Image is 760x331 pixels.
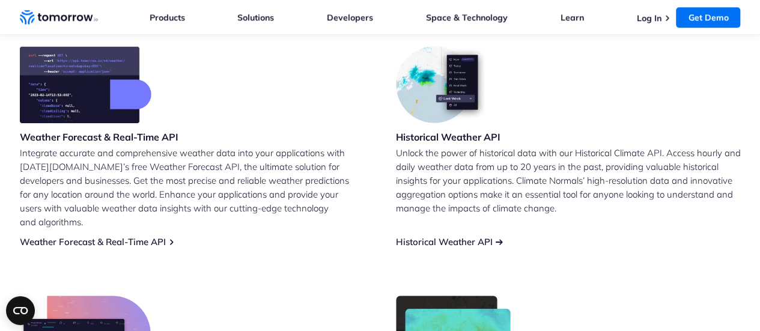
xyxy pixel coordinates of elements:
a: Historical Weather API [396,236,493,247]
a: Learn [561,12,584,23]
a: Developers [327,12,373,23]
p: Integrate accurate and comprehensive weather data into your applications with [DATE][DOMAIN_NAME]... [20,146,365,229]
a: Log In [636,13,661,23]
h3: Weather Forecast & Real-Time API [20,130,178,144]
a: Products [150,12,185,23]
a: Home link [20,8,98,26]
a: Space & Technology [426,12,508,23]
a: Solutions [237,12,274,23]
a: Weather Forecast & Real-Time API [20,236,166,247]
h3: Historical Weather API [396,130,500,144]
button: Open CMP widget [6,296,35,325]
a: Get Demo [676,7,740,28]
p: Unlock the power of historical data with our Historical Climate API. Access hourly and daily weat... [396,146,741,215]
